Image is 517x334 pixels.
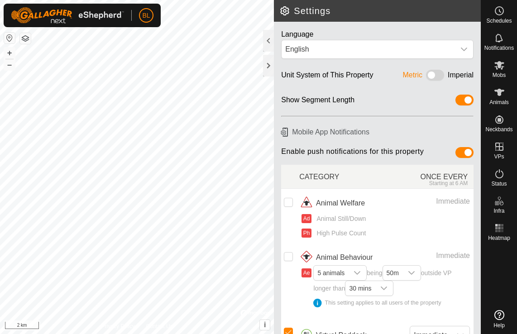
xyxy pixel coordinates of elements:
[281,70,373,84] div: Unit System of This Property
[387,180,468,186] div: Starting at 6 AM
[101,322,135,330] a: Privacy Policy
[316,252,373,263] span: Animal Behaviour
[146,322,172,330] a: Contact Us
[489,100,509,105] span: Animals
[260,320,270,330] button: i
[383,266,402,280] span: 50m
[285,44,451,55] div: English
[313,269,470,307] span: being outside VP longer than
[481,306,517,332] a: Help
[402,266,421,280] div: dropdown trigger
[493,323,505,328] span: Help
[282,40,455,58] span: English
[313,229,366,238] span: High Pulse Count
[316,198,365,209] span: Animal Welfare
[4,48,15,58] button: +
[494,154,504,159] span: VPs
[485,127,512,132] span: Neckbands
[299,250,314,265] img: animal behaviour icon
[302,229,311,238] button: Ph
[448,70,474,84] div: Imperial
[299,167,386,186] div: CATEGORY
[345,281,375,296] span: 30 mins
[493,208,504,214] span: Infra
[403,70,423,84] div: Metric
[4,59,15,70] button: –
[486,18,512,24] span: Schedules
[488,235,510,241] span: Heatmap
[399,250,470,261] div: Immediate
[313,299,470,307] div: This setting applies to all users of the property
[264,321,266,329] span: i
[302,268,311,277] button: Ae
[281,29,474,40] div: Language
[142,11,150,20] span: BL
[279,5,481,16] h2: Settings
[278,124,477,140] h6: Mobile App Notifications
[4,33,15,43] button: Reset Map
[399,196,470,207] div: Immediate
[375,281,393,296] div: dropdown trigger
[281,147,424,161] span: Enable push notifications for this property
[348,266,366,280] div: dropdown trigger
[493,72,506,78] span: Mobs
[491,181,507,186] span: Status
[20,33,31,44] button: Map Layers
[313,214,366,224] span: Animal Still/Down
[302,214,311,223] button: Ad
[455,40,473,58] div: dropdown trigger
[281,95,354,109] div: Show Segment Length
[484,45,514,51] span: Notifications
[11,7,124,24] img: Gallagher Logo
[299,196,314,210] img: animal welfare icon
[387,167,474,186] div: ONCE EVERY
[314,266,348,280] span: 5 animals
